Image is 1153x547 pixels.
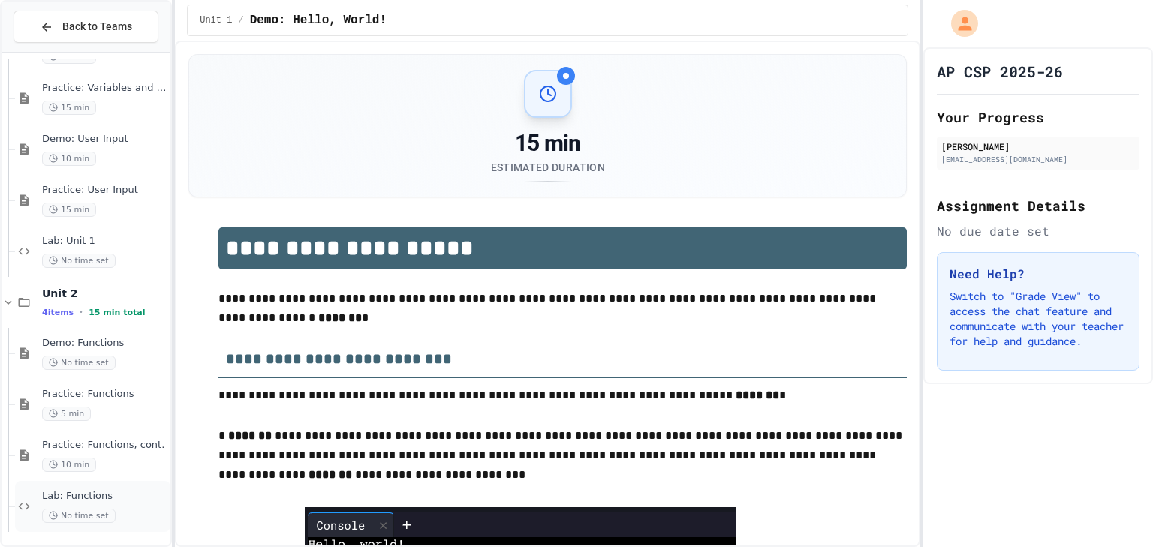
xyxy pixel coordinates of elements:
div: Estimated Duration [491,160,605,175]
span: No time set [42,254,116,268]
span: No time set [42,356,116,370]
h3: Need Help? [950,265,1127,283]
span: No time set [42,509,116,523]
span: 15 min [42,203,96,217]
span: Unit 1 [200,14,232,26]
h1: AP CSP 2025-26 [937,61,1063,82]
div: My Account [935,6,982,41]
button: Back to Teams [14,11,158,43]
div: 15 min [491,130,605,157]
span: 5 min [42,407,91,421]
span: Unit 2 [42,287,167,300]
h2: Assignment Details [937,195,1139,216]
div: [PERSON_NAME] [941,140,1135,153]
span: 10 min [42,152,96,166]
span: Lab: Unit 1 [42,235,167,248]
span: 4 items [42,308,74,317]
span: Back to Teams [62,19,132,35]
span: Demo: Functions [42,337,167,350]
span: 15 min total [89,308,145,317]
div: [EMAIL_ADDRESS][DOMAIN_NAME] [941,154,1135,165]
span: Practice: Functions [42,388,167,401]
p: Switch to "Grade View" to access the chat feature and communicate with your teacher for help and ... [950,289,1127,349]
span: • [80,306,83,318]
span: Lab: Functions [42,490,167,503]
span: Practice: User Input [42,184,167,197]
span: Demo: User Input [42,133,167,146]
span: / [238,14,243,26]
h2: Your Progress [937,107,1139,128]
span: 10 min [42,458,96,472]
div: No due date set [937,222,1139,240]
span: 15 min [42,101,96,115]
span: Practice: Variables and Data Types [42,82,167,95]
span: Demo: Hello, World! [250,11,387,29]
span: Practice: Functions, cont. [42,439,167,452]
